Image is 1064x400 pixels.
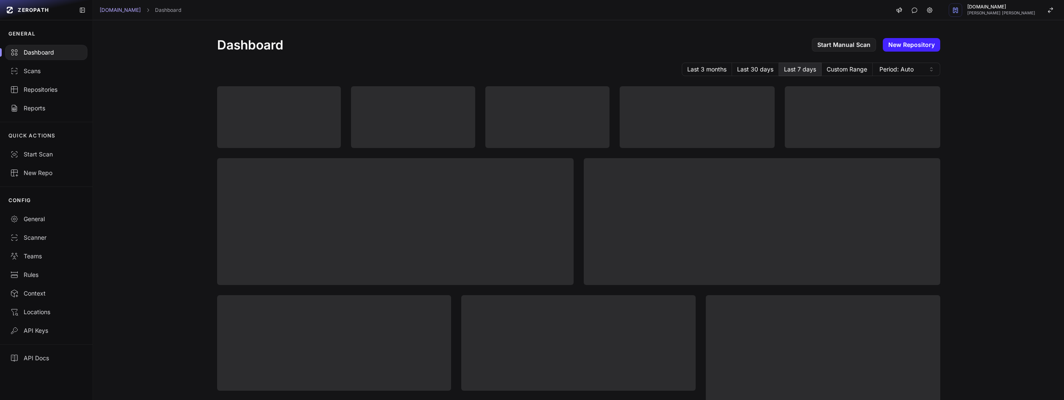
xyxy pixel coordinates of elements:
p: QUICK ACTIONS [8,132,56,139]
span: [PERSON_NAME] [PERSON_NAME] [967,11,1035,15]
svg: caret sort, [928,66,935,73]
div: API Docs [10,354,82,362]
div: Start Scan [10,150,82,159]
div: General [10,215,82,223]
button: Last 3 months [682,63,732,76]
div: Repositories [10,85,82,94]
a: ZEROPATH [3,3,72,17]
a: [DOMAIN_NAME] [100,7,141,14]
p: CONFIG [8,197,31,204]
a: New Repository [883,38,940,52]
div: Context [10,289,82,298]
div: Teams [10,252,82,260]
span: Period: Auto [879,65,914,74]
svg: chevron right, [145,7,151,13]
h1: Dashboard [217,37,283,52]
nav: breadcrumb [100,7,181,14]
span: [DOMAIN_NAME] [967,5,1035,9]
a: Start Manual Scan [812,38,876,52]
div: Locations [10,308,82,316]
div: New Repo [10,169,82,177]
button: Last 7 days [779,63,822,76]
span: ZEROPATH [18,7,49,14]
button: Custom Range [822,63,873,76]
button: Last 30 days [732,63,779,76]
div: Scans [10,67,82,75]
a: Dashboard [155,7,181,14]
p: GENERAL [8,30,35,37]
div: Dashboard [10,48,82,57]
div: Rules [10,271,82,279]
div: Scanner [10,233,82,242]
div: Reports [10,104,82,112]
div: API Keys [10,326,82,335]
